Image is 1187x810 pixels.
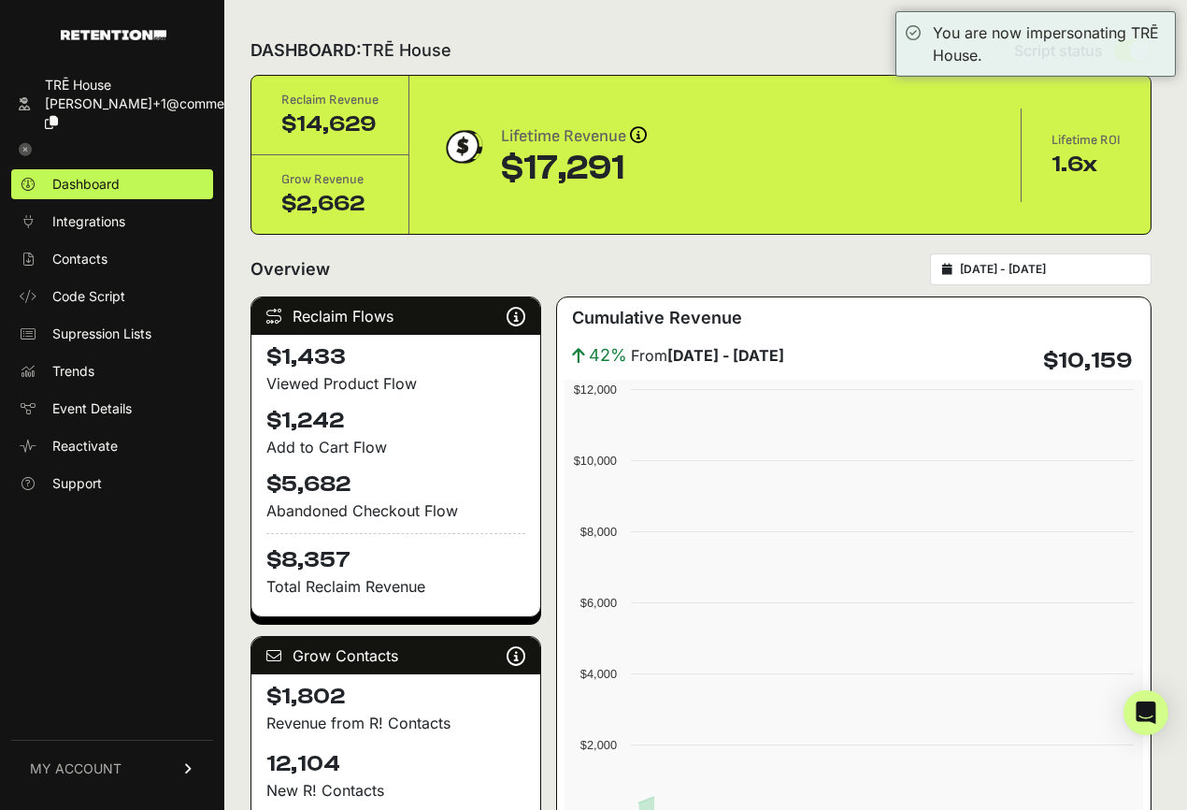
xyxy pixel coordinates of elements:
[266,499,525,522] div: Abandoned Checkout Flow
[45,95,248,111] span: [PERSON_NAME]+1@commerc...
[52,399,132,418] span: Event Details
[266,372,525,395] div: Viewed Product Flow
[580,525,617,539] text: $8,000
[250,256,330,282] h2: Overview
[266,682,525,712] h4: $1,802
[11,319,213,349] a: Supression Lists
[573,383,616,397] text: $12,000
[1123,690,1168,735] div: Open Intercom Messenger
[266,342,525,372] h4: $1,433
[11,207,213,237] a: Integrations
[501,123,647,150] div: Lifetime Revenue
[11,282,213,311] a: Code Script
[281,91,379,109] div: Reclaim Revenue
[580,667,617,681] text: $4,000
[266,533,525,575] h4: $8,357
[501,150,647,187] div: $17,291
[266,470,525,499] h4: $5,682
[580,738,617,752] text: $2,000
[52,474,102,493] span: Support
[45,76,248,94] div: TRĒ House
[266,712,525,734] p: Revenue from R! Contacts
[250,37,451,64] h2: DASHBOARD:
[266,749,525,779] h4: 12,104
[667,346,784,365] strong: [DATE] - [DATE]
[1043,346,1132,376] h4: $10,159
[11,356,213,386] a: Trends
[266,779,525,802] p: New R! Contacts
[52,212,125,231] span: Integrations
[11,169,213,199] a: Dashboard
[439,123,486,170] img: dollar-coin-05c43ed7efb7bc0c12610022525b4bbbb207c7efeef5aecc26f025e68dcafac9.png
[30,759,122,778] span: MY ACCOUNT
[580,596,617,610] text: $6,000
[572,305,742,331] h3: Cumulative Revenue
[11,431,213,461] a: Reactivate
[11,740,213,797] a: MY ACCOUNT
[281,189,379,219] div: $2,662
[52,325,151,343] span: Supression Lists
[266,575,525,598] p: Total Reclaim Revenue
[631,344,784,367] span: From
[52,250,107,268] span: Contacts
[11,469,213,499] a: Support
[11,70,213,137] a: TRĒ House [PERSON_NAME]+1@commerc...
[281,109,379,139] div: $14,629
[61,30,166,40] img: Retention.com
[52,362,94,381] span: Trends
[933,22,1166,66] div: You are now impersonating TRĒ House.
[11,244,213,274] a: Contacts
[1051,131,1121,150] div: Lifetime ROI
[52,437,118,456] span: Reactivate
[589,342,627,369] span: 42%
[573,454,616,468] text: $10,000
[11,394,213,424] a: Event Details
[52,287,125,306] span: Code Script
[1051,150,1121,180] div: 1.6x
[266,406,525,436] h4: $1,242
[362,40,451,60] span: TRĒ House
[251,297,540,335] div: Reclaim Flows
[281,170,379,189] div: Grow Revenue
[266,436,525,458] div: Add to Cart Flow
[52,175,120,194] span: Dashboard
[251,637,540,674] div: Grow Contacts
